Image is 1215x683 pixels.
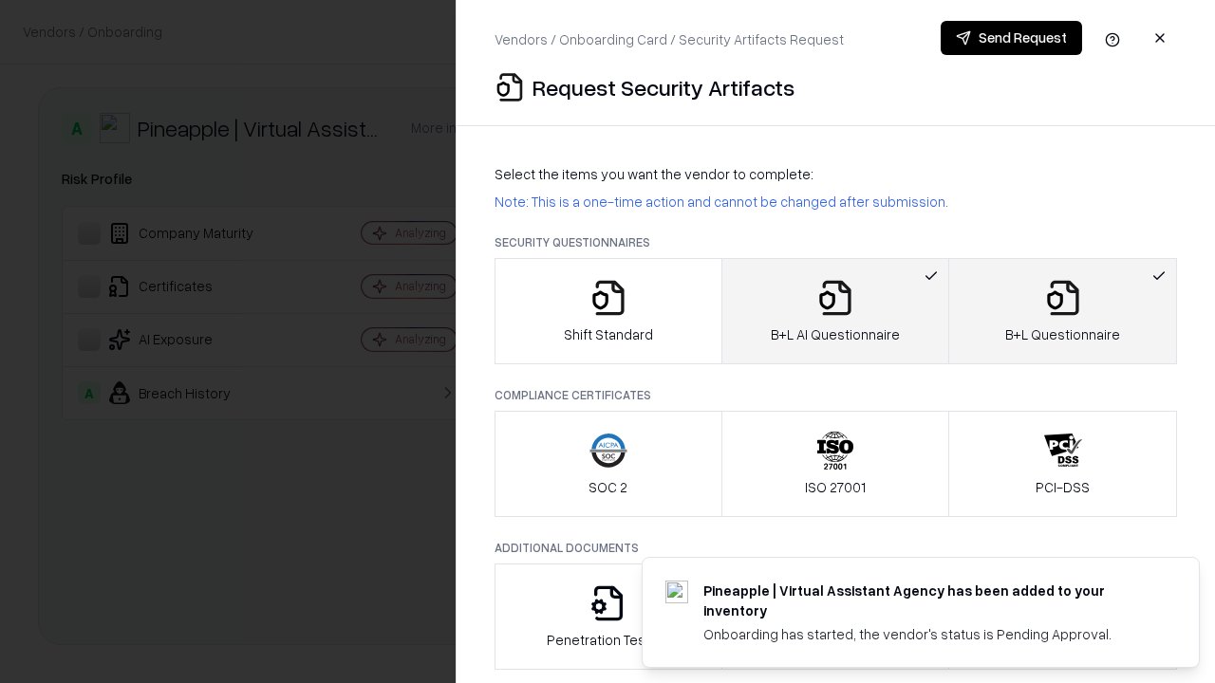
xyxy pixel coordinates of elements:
p: SOC 2 [589,477,627,497]
button: Shift Standard [495,258,722,364]
p: PCI-DSS [1036,477,1090,497]
p: Vendors / Onboarding Card / Security Artifacts Request [495,29,844,49]
button: SOC 2 [495,411,722,517]
button: Send Request [941,21,1082,55]
p: Note: This is a one-time action and cannot be changed after submission. [495,192,1177,212]
button: Penetration Testing [495,563,722,670]
p: Request Security Artifacts [533,72,794,102]
p: ISO 27001 [805,477,866,497]
p: Penetration Testing [547,630,669,650]
button: B+L AI Questionnaire [721,258,950,364]
button: ISO 27001 [721,411,950,517]
div: Pineapple | Virtual Assistant Agency has been added to your inventory [703,581,1153,620]
p: Security Questionnaires [495,234,1177,250]
p: B+L AI Questionnaire [771,324,900,344]
p: Shift Standard [564,324,653,344]
button: PCI-DSS [948,411,1177,517]
p: Additional Documents [495,540,1177,556]
button: B+L Questionnaire [948,258,1177,364]
p: Select the items you want the vendor to complete: [495,164,1177,184]
div: Onboarding has started, the vendor's status is Pending Approval. [703,624,1153,644]
img: trypineapple.com [665,581,688,603]
p: B+L Questionnaire [1005,324,1120,344]
p: Compliance Certificates [495,387,1177,403]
